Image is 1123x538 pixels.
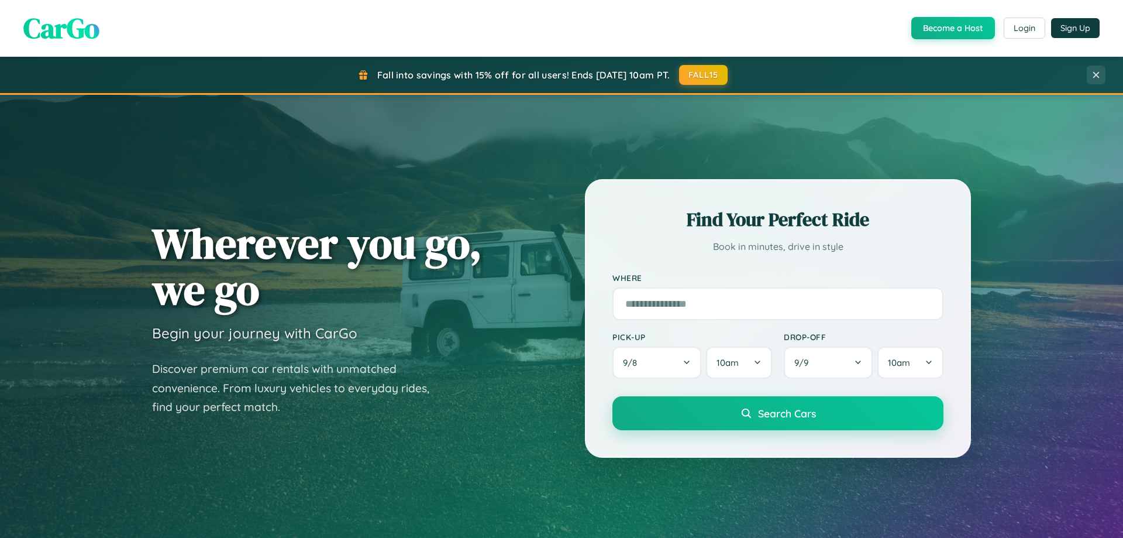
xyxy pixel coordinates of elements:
[152,220,482,313] h1: Wherever you go, we go
[612,238,943,255] p: Book in minutes, drive in style
[612,207,943,232] h2: Find Your Perfect Ride
[794,357,814,368] span: 9 / 9
[784,332,943,342] label: Drop-off
[23,9,99,47] span: CarGo
[1004,18,1045,39] button: Login
[1051,18,1100,38] button: Sign Up
[784,347,873,379] button: 9/9
[612,396,943,430] button: Search Cars
[888,357,910,368] span: 10am
[612,273,943,283] label: Where
[877,347,943,379] button: 10am
[623,357,643,368] span: 9 / 8
[911,17,995,39] button: Become a Host
[612,347,701,379] button: 9/8
[152,324,357,342] h3: Begin your journey with CarGo
[612,332,772,342] label: Pick-up
[716,357,739,368] span: 10am
[679,65,728,85] button: FALL15
[377,69,670,81] span: Fall into savings with 15% off for all users! Ends [DATE] 10am PT.
[152,359,445,417] p: Discover premium car rentals with unmatched convenience. From luxury vehicles to everyday rides, ...
[706,347,772,379] button: 10am
[758,407,816,420] span: Search Cars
